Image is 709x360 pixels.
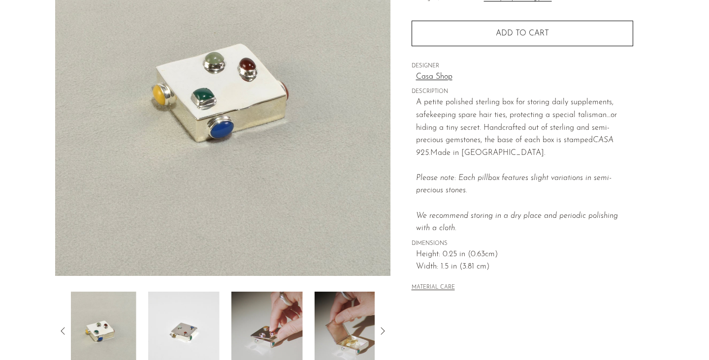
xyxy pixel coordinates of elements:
[416,174,618,232] em: Please note: Each pillbox features slight variations in semi-precious stones.
[412,88,633,96] span: DESCRIPTION
[496,30,549,37] span: Add to cart
[412,240,633,248] span: DIMENSIONS
[412,284,455,292] button: MATERIAL CARE
[416,136,613,157] em: CASA 925.
[416,96,633,235] p: A petite polished sterling box for storing daily supplements, safekeeping spare hair ties, protec...
[416,71,633,84] a: Casa Shop
[412,62,633,71] span: DESIGNER
[416,248,633,261] span: Height: 0.25 in (0.63cm)
[412,21,633,46] button: Add to cart
[416,261,633,273] span: Width: 1.5 in (3.81 cm)
[416,212,618,233] i: We recommend storing in a dry place and periodic polishing with a cloth.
